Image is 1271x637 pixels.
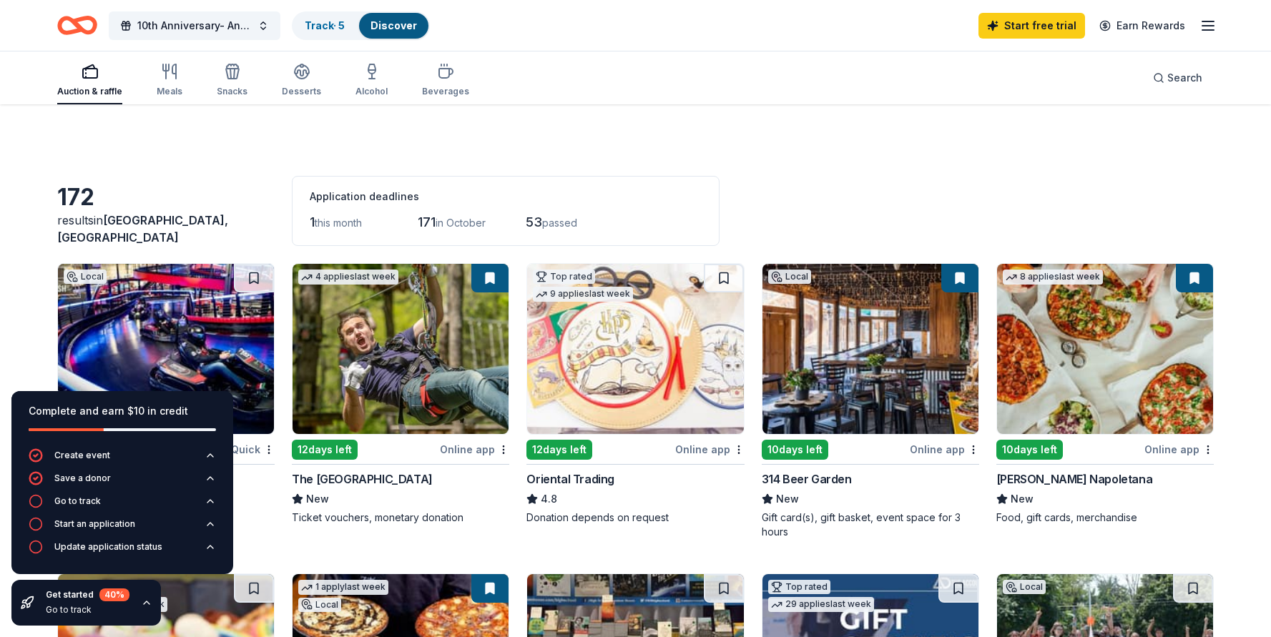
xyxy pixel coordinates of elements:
span: New [776,490,799,508]
div: 29 applies last week [768,597,874,612]
div: 4 applies last week [298,270,398,285]
span: New [1011,490,1034,508]
div: Go to track [54,495,101,507]
a: Track· 5 [305,19,345,31]
div: Local [768,270,811,284]
button: Start an application [29,517,216,540]
div: Gift card(s), gift basket, event space for 3 hours [762,510,979,539]
div: Oriental Trading [526,470,614,488]
div: 10 days left [762,440,828,460]
div: 8 applies last week [1003,270,1103,285]
div: 9 applies last week [533,287,633,302]
span: 53 [526,214,542,229]
button: Alcohol [355,57,388,104]
div: Get started [46,588,129,601]
img: Image for Oriental Trading [527,264,743,434]
span: 171 [418,214,436,229]
span: in [57,213,228,245]
button: Update application status [29,540,216,563]
span: Search [1167,69,1202,87]
span: passed [542,217,577,229]
div: Online app [1144,440,1214,458]
div: Create event [54,450,110,461]
div: 12 days left [292,440,358,460]
div: Top rated [768,580,830,594]
div: Online app [675,440,745,458]
a: Start free trial [978,13,1085,39]
button: 10th Anniversary- An Evening of Magic [109,11,280,40]
a: Image for Frank Pepe Pizzeria Napoletana8 applieslast week10days leftOnline app[PERSON_NAME] Napo... [996,263,1214,525]
span: 10th Anniversary- An Evening of Magic [137,17,252,34]
div: Online app [440,440,509,458]
div: Local [1003,580,1046,594]
button: Create event [29,448,216,471]
img: Image for The Adventure Park [293,264,509,434]
div: Local [64,270,107,284]
div: Application deadlines [310,188,702,205]
a: Earn Rewards [1091,13,1194,39]
div: Snacks [217,86,247,97]
div: Top rated [533,270,595,284]
img: Image for Frank Pepe Pizzeria Napoletana [997,264,1213,434]
a: Image for RPM RacewayLocal10days leftOnline app•QuickRPM RacewayNew2 free races [57,263,275,525]
div: 172 [57,183,275,212]
span: in October [436,217,486,229]
button: Beverages [422,57,469,104]
span: [GEOGRAPHIC_DATA], [GEOGRAPHIC_DATA] [57,213,228,245]
div: Alcohol [355,86,388,97]
a: Image for The Adventure Park4 applieslast week12days leftOnline appThe [GEOGRAPHIC_DATA]NewTicket... [292,263,509,525]
div: Ticket vouchers, monetary donation [292,510,509,525]
span: 1 [310,214,315,229]
button: Snacks [217,57,247,104]
button: Auction & raffle [57,57,122,104]
img: Image for RPM Raceway [58,264,274,434]
button: Desserts [282,57,321,104]
div: Local [298,598,341,612]
button: Meals [157,57,182,104]
div: results [57,212,275,246]
a: Image for 314 Beer GardenLocal10days leftOnline app314 Beer GardenNewGift card(s), gift basket, e... [762,263,979,539]
div: 314 Beer Garden [762,470,852,488]
div: Start an application [54,518,135,530]
div: Beverages [422,86,469,97]
a: Home [57,9,97,42]
div: The [GEOGRAPHIC_DATA] [292,470,433,488]
div: Save a donor [54,473,111,484]
a: Image for Oriental TradingTop rated9 applieslast week12days leftOnline appOriental Trading4.8Dona... [526,263,744,525]
button: Save a donor [29,471,216,494]
div: Food, gift cards, merchandise [996,510,1214,525]
button: Track· 5Discover [292,11,430,40]
div: Desserts [282,86,321,97]
a: Discover [370,19,417,31]
div: Meals [157,86,182,97]
div: Complete and earn $10 in credit [29,403,216,420]
div: Online app [910,440,979,458]
div: 10 days left [996,440,1063,460]
div: Auction & raffle [57,86,122,97]
div: 12 days left [526,440,592,460]
div: 1 apply last week [298,580,388,595]
span: 4.8 [541,490,557,508]
div: 40 % [99,588,129,601]
img: Image for 314 Beer Garden [762,264,978,434]
div: [PERSON_NAME] Napoletana [996,470,1152,488]
div: Go to track [46,604,129,616]
span: New [306,490,329,508]
span: this month [315,217,362,229]
button: Search [1142,64,1214,92]
div: Donation depends on request [526,510,744,525]
div: Update application status [54,541,162,553]
button: Go to track [29,494,216,517]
